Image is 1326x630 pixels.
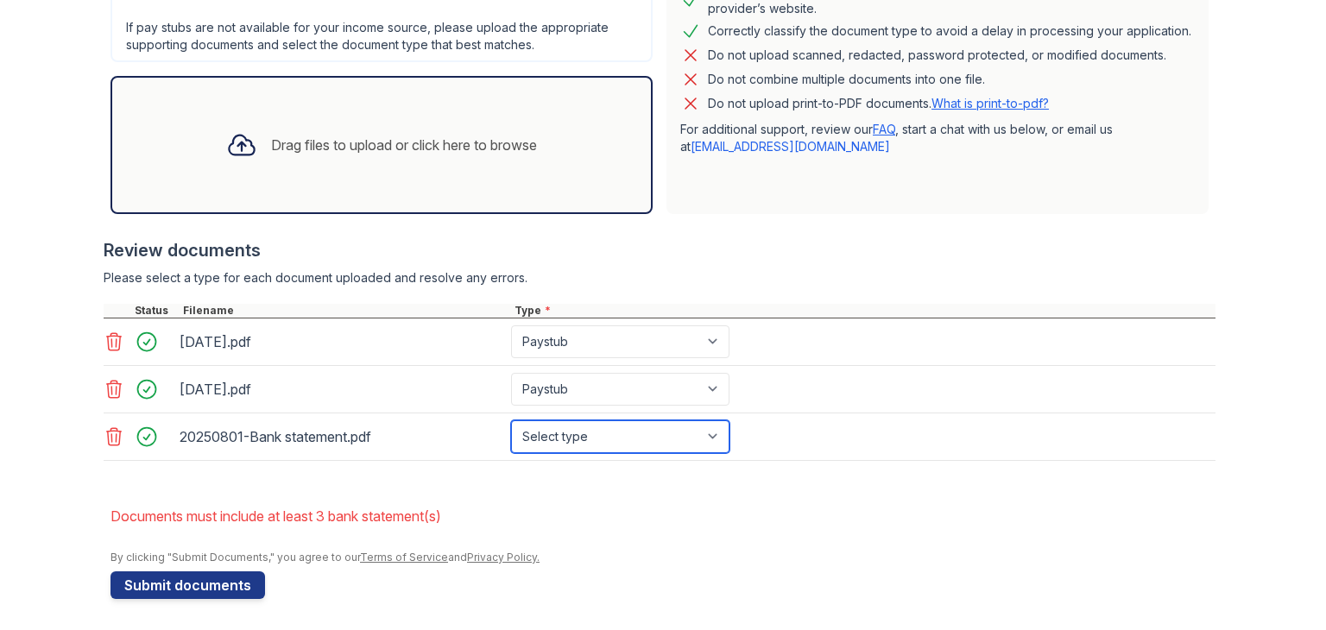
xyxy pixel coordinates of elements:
[110,499,1215,533] li: Documents must include at least 3 bank statement(s)
[180,328,504,356] div: [DATE].pdf
[271,135,537,155] div: Drag files to upload or click here to browse
[110,551,1215,564] div: By clicking "Submit Documents," you agree to our and
[104,238,1215,262] div: Review documents
[360,551,448,564] a: Terms of Service
[708,95,1049,112] p: Do not upload print-to-PDF documents.
[873,122,895,136] a: FAQ
[180,375,504,403] div: [DATE].pdf
[708,21,1191,41] div: Correctly classify the document type to avoid a delay in processing your application.
[180,304,511,318] div: Filename
[680,121,1195,155] p: For additional support, review our , start a chat with us below, or email us at
[708,45,1166,66] div: Do not upload scanned, redacted, password protected, or modified documents.
[131,304,180,318] div: Status
[708,69,985,90] div: Do not combine multiple documents into one file.
[691,139,890,154] a: [EMAIL_ADDRESS][DOMAIN_NAME]
[931,96,1049,110] a: What is print-to-pdf?
[467,551,540,564] a: Privacy Policy.
[110,571,265,599] button: Submit documents
[180,423,504,450] div: 20250801-Bank statement.pdf
[511,304,1215,318] div: Type
[104,269,1215,287] div: Please select a type for each document uploaded and resolve any errors.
